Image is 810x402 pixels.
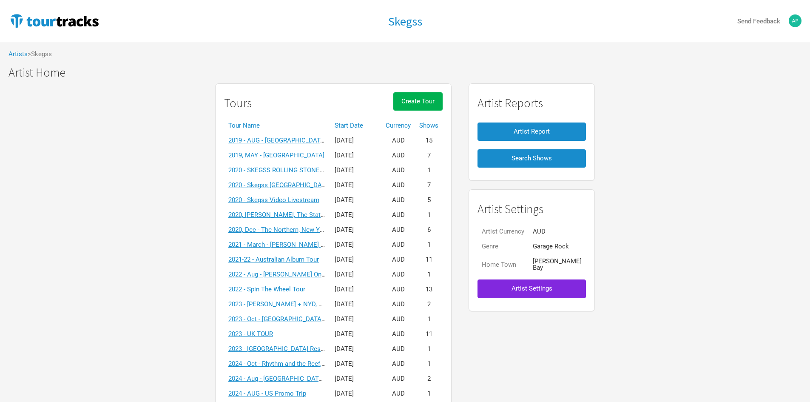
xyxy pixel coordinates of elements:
td: 1 [415,386,443,401]
h1: Tours [224,97,252,110]
a: Create Tour [393,92,443,118]
h1: Artist Home [9,66,810,79]
td: AUD [381,237,415,252]
td: AUD [381,222,415,237]
td: AUD [529,224,586,239]
button: Artist Settings [477,279,586,298]
a: 2021-22 - Australian Album Tour [228,256,319,263]
strong: Send Feedback [737,17,780,25]
td: AUD [381,371,415,386]
td: 7 [415,178,443,193]
td: AUD [381,193,415,208]
a: 2021 - March - [PERSON_NAME] Album Launch [228,241,361,248]
a: Artists [9,50,28,58]
td: [DATE] [330,252,381,267]
a: 2020 - Skegss [GEOGRAPHIC_DATA] tour April [228,181,359,189]
td: [DATE] [330,356,381,371]
td: AUD [381,178,415,193]
td: AUD [381,386,415,401]
td: [DATE] [330,222,381,237]
td: 15 [415,133,443,148]
td: [DATE] [330,312,381,327]
a: 2023 - Oct - [GEOGRAPHIC_DATA], [GEOGRAPHIC_DATA] [228,315,387,323]
td: 1 [415,312,443,327]
h1: Artist Reports [477,97,586,110]
td: Artist Currency [477,224,529,239]
button: Create Tour [393,92,443,111]
td: AUD [381,267,415,282]
td: AUD [381,282,415,297]
td: [DATE] [330,297,381,312]
td: 7 [415,148,443,163]
h1: Artist Settings [477,202,586,216]
td: 13 [415,282,443,297]
td: [DATE] [330,267,381,282]
td: [DATE] [330,133,381,148]
span: > Skegss [28,51,52,57]
a: 2022 - Aug - [PERSON_NAME] On The Park Show [228,271,366,278]
td: 2 [415,371,443,386]
td: AUD [381,163,415,178]
a: 2023 - UK TOUR [228,330,273,338]
a: 2023 - [PERSON_NAME] + NYD, Billinudgel [228,300,348,308]
td: [DATE] [330,327,381,342]
a: 2020 - Skegss Video Livestream [228,196,319,204]
td: 1 [415,237,443,252]
span: Artist Report [514,128,550,135]
td: 1 [415,163,443,178]
td: 1 [415,356,443,371]
a: Skegss [388,15,422,28]
td: 5 [415,193,443,208]
a: Artist Settings [477,275,586,302]
td: [DATE] [330,163,381,178]
td: 6 [415,222,443,237]
a: 2024 - AUG - US Promo Trip [228,390,306,397]
td: Genre [477,239,529,254]
img: Alexander [789,14,801,27]
td: [DATE] [330,148,381,163]
td: Garage Rock [529,239,586,254]
a: 2020, Dec - The Northern, New Years Eve Shows [228,226,365,234]
a: Search Shows [477,145,586,172]
td: 1 [415,267,443,282]
td: [DATE] [330,342,381,356]
td: [DATE] [330,237,381,252]
img: TourTracks [9,12,100,29]
span: Artist Settings [512,285,552,292]
td: 2 [415,297,443,312]
th: Currency [381,118,415,133]
td: [DATE] [330,371,381,386]
button: Artist Report [477,123,586,141]
a: 2019 - AUG - [GEOGRAPHIC_DATA]/[GEOGRAPHIC_DATA] [228,137,390,144]
td: [DATE] [330,178,381,193]
td: AUD [381,356,415,371]
a: 2024 - Oct - Rhythm and the Reef, Mackay [228,360,345,368]
a: 2019, MAY - [GEOGRAPHIC_DATA] [228,151,324,159]
td: 1 [415,208,443,222]
td: [PERSON_NAME] Bay [529,254,586,275]
td: AUD [381,252,415,267]
td: 11 [415,252,443,267]
td: [DATE] [330,193,381,208]
td: [DATE] [330,282,381,297]
a: 2023 - [GEOGRAPHIC_DATA] Reschedule Dates [228,345,361,353]
td: [DATE] [330,386,381,401]
td: AUD [381,133,415,148]
span: Create Tour [401,97,435,105]
a: 2022 - Spin The Wheel Tour [228,285,305,293]
td: AUD [381,148,415,163]
th: Tour Name [224,118,330,133]
td: AUD [381,208,415,222]
a: Artist Report [477,118,586,145]
h1: Skegss [388,14,422,29]
th: Shows [415,118,443,133]
a: 2024 - Aug - [GEOGRAPHIC_DATA] / [GEOGRAPHIC_DATA] [228,375,392,382]
td: 11 [415,327,443,342]
td: AUD [381,312,415,327]
th: Start Date [330,118,381,133]
td: AUD [381,297,415,312]
span: Search Shows [512,154,552,162]
td: AUD [381,327,415,342]
td: AUD [381,342,415,356]
a: 2020 - SKEGSS ROLLING STONES LIVESTREAM [228,166,364,174]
